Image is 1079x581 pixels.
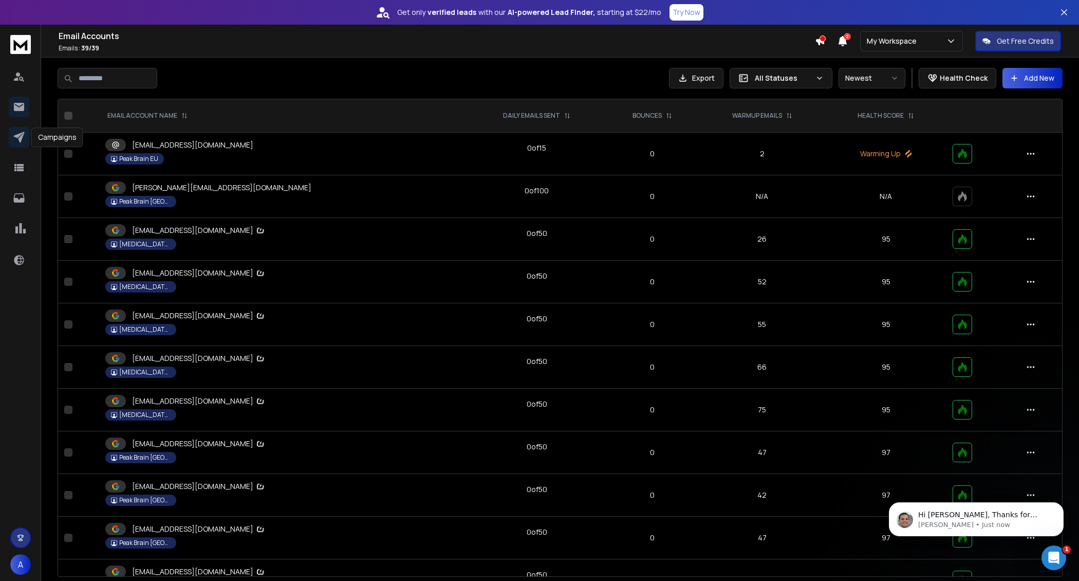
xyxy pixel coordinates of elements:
td: 42 [699,474,826,517]
p: [MEDICAL_DATA][DOMAIN_NAME] [119,368,171,376]
iframe: Intercom live chat [1041,546,1066,570]
p: 0 [612,191,693,202]
p: Warming Up [832,149,940,159]
p: My Workspace [867,36,921,46]
div: EMAIL ACCOUNT NAME [107,112,188,120]
td: 52 [699,261,826,303]
td: 97 [826,517,946,559]
p: Get Free Credits [997,36,1054,46]
td: 66 [699,346,826,389]
p: [MEDICAL_DATA][DOMAIN_NAME] [119,325,171,334]
p: [PERSON_NAME][EMAIL_ADDRESS][DOMAIN_NAME] [132,183,311,193]
div: 0 of 50 [527,527,547,537]
p: [EMAIL_ADDRESS][DOMAIN_NAME] [132,439,266,449]
p: Get only with our starting at $22/mo [397,7,661,17]
td: 55 [699,303,826,346]
td: 95 [826,303,946,346]
p: [EMAIL_ADDRESS][DOMAIN_NAME] [132,268,266,279]
p: HEALTH SCORE [858,112,904,120]
td: 95 [826,346,946,389]
p: WARMUP EMAILS [732,112,782,120]
p: [MEDICAL_DATA][DOMAIN_NAME] [119,411,171,419]
strong: AI-powered Lead Finder, [508,7,595,17]
img: Zapmail Logo [255,311,266,321]
div: 0 of 50 [527,484,547,495]
button: Newest [839,68,905,88]
button: A [10,554,31,575]
p: [MEDICAL_DATA][DOMAIN_NAME] [119,283,171,291]
div: 0 of 50 [527,271,547,281]
p: DAILY EMAILS SENT [503,112,560,120]
strong: verified leads [427,7,476,17]
div: 0 of 50 [527,570,547,580]
p: [EMAIL_ADDRESS][DOMAIN_NAME] [132,524,266,535]
div: Campaigns [31,128,83,147]
td: 47 [699,517,826,559]
td: 97 [826,474,946,517]
p: BOUNCES [632,112,662,120]
p: [EMAIL_ADDRESS][DOMAIN_NAME] [132,396,266,407]
p: [EMAIL_ADDRESS][DOMAIN_NAME] [132,225,266,236]
img: Zapmail Logo [255,439,266,449]
td: N/A [699,175,826,218]
img: logo [10,35,31,54]
img: Zapmail Logo [255,268,266,279]
p: 0 [612,533,693,543]
p: 0 [612,490,693,500]
p: [EMAIL_ADDRESS][DOMAIN_NAME] [132,311,266,321]
td: 2 [699,133,826,175]
p: [EMAIL_ADDRESS][DOMAIN_NAME] [132,353,266,364]
p: Try Now [673,7,700,17]
td: 95 [826,218,946,261]
p: 0 [612,277,693,287]
h1: Email Accounts [59,30,815,42]
p: [MEDICAL_DATA][DOMAIN_NAME] [119,240,171,248]
div: 0 of 50 [527,228,547,239]
button: Get Free Credits [975,31,1061,51]
div: 0 of 50 [527,442,547,452]
td: 47 [699,431,826,474]
p: 0 [612,319,693,330]
div: 0 of 50 [527,399,547,409]
p: All Statuses [755,73,811,83]
p: 0 [612,405,693,415]
img: Zapmail Logo [255,524,266,535]
span: 1 [1063,546,1071,554]
p: 0 [612,447,693,458]
p: [EMAIL_ADDRESS][DOMAIN_NAME] [132,567,266,577]
p: [EMAIL_ADDRESS][DOMAIN_NAME] [132,481,266,492]
p: 0 [612,149,693,159]
div: 0 of 15 [527,143,546,153]
div: 0 of 50 [527,356,547,367]
td: 75 [699,389,826,431]
button: Export [669,68,723,88]
div: 0 of 50 [527,314,547,324]
td: 95 [826,261,946,303]
div: 0 of 100 [525,186,549,196]
button: Try Now [669,4,703,21]
img: Zapmail Logo [255,567,266,577]
button: Add New [1002,68,1063,88]
p: [EMAIL_ADDRESS][DOMAIN_NAME] [132,140,253,150]
p: 0 [612,362,693,372]
img: Zapmail Logo [255,353,266,364]
p: Peak Brain EU [119,155,158,163]
td: 97 [826,431,946,474]
p: Emails : [59,44,815,52]
td: 95 [826,389,946,431]
p: Peak Brain [GEOGRAPHIC_DATA] [119,197,171,206]
p: N/A [832,191,940,202]
p: 0 [612,234,693,244]
img: Zapmail Logo [255,225,266,236]
span: 2 [844,33,851,40]
img: Zapmail Logo [255,481,266,492]
img: Zapmail Logo [255,396,266,407]
iframe: Intercom notifications message [873,481,1079,553]
p: Peak Brain [GEOGRAPHIC_DATA] [119,496,171,504]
